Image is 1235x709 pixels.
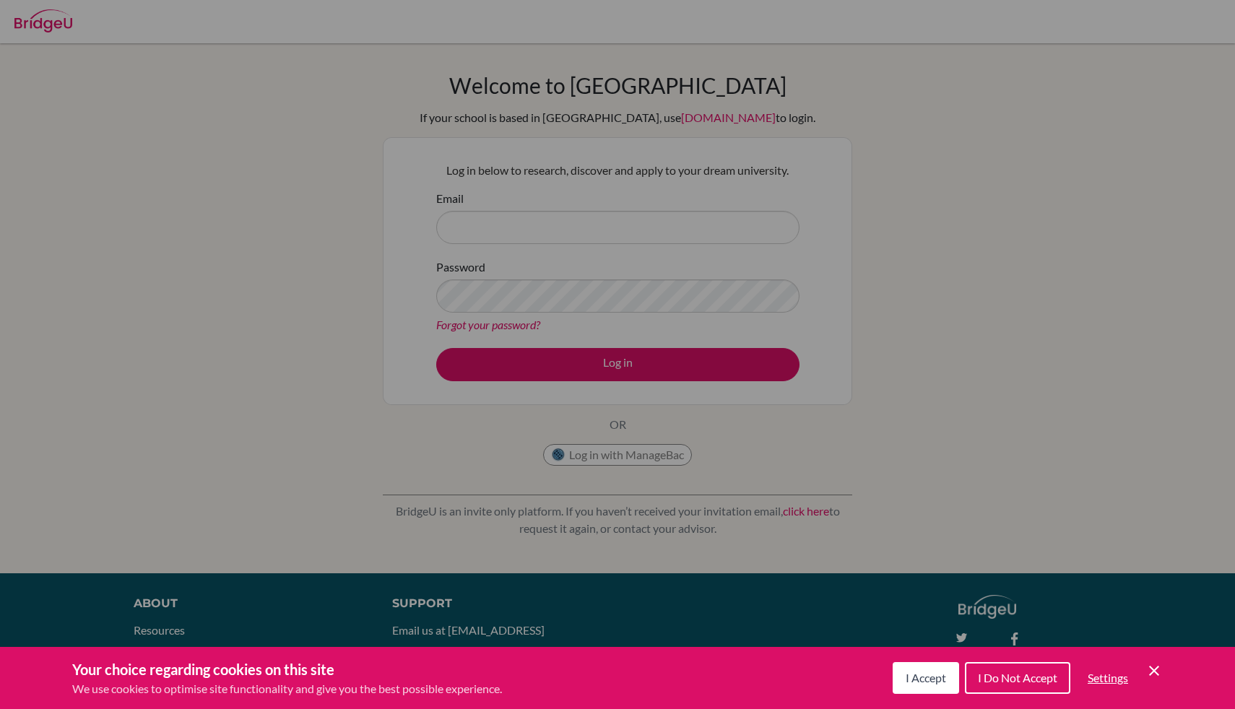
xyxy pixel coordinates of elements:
p: We use cookies to optimise site functionality and give you the best possible experience. [72,680,502,697]
button: Settings [1076,664,1140,692]
h3: Your choice regarding cookies on this site [72,658,502,680]
span: I Accept [906,671,946,684]
button: I Do Not Accept [965,662,1070,694]
button: I Accept [893,662,959,694]
button: Save and close [1145,662,1163,679]
span: Settings [1088,671,1128,684]
span: I Do Not Accept [978,671,1057,684]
